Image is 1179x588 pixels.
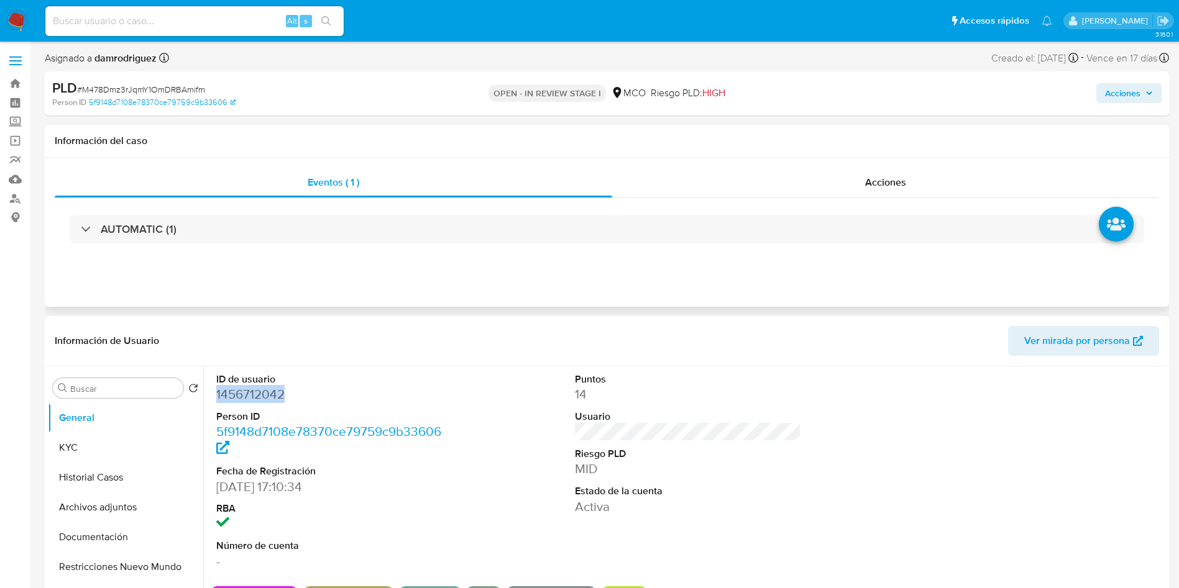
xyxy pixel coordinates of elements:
[101,222,177,236] h3: AUTOMATIC (1)
[48,403,203,433] button: General
[308,175,359,189] span: Eventos ( 1 )
[1105,83,1140,103] span: Acciones
[304,15,308,27] span: s
[575,447,802,461] dt: Riesgo PLD
[45,52,157,65] span: Asignado a
[55,335,159,347] h1: Información de Usuario
[651,86,725,100] span: Riesgo PLD:
[216,464,443,478] dt: Fecha de Registración
[216,502,443,515] dt: RBA
[52,97,86,108] b: Person ID
[991,50,1078,66] div: Creado el: [DATE]
[1008,326,1159,356] button: Ver mirada por persona
[45,13,344,29] input: Buscar usuario o caso...
[1024,326,1130,356] span: Ver mirada por persona
[48,463,203,492] button: Historial Casos
[575,373,802,386] dt: Puntos
[89,97,236,108] a: 5f9148d7108e78370ce79759c9b33606
[1042,16,1052,26] a: Notificaciones
[575,484,802,498] dt: Estado de la cuenta
[70,383,178,394] input: Buscar
[188,383,198,397] button: Volver al orden por defecto
[48,433,203,463] button: KYC
[48,492,203,522] button: Archivos adjuntos
[216,422,441,458] a: 5f9148d7108e78370ce79759c9b33606
[611,86,646,100] div: MCO
[575,498,802,515] dd: Activa
[58,383,68,393] button: Buscar
[216,386,443,403] dd: 1456712042
[575,460,802,477] dd: MID
[1082,15,1152,27] p: damian.rodriguez@mercadolibre.com
[48,552,203,582] button: Restricciones Nuevo Mundo
[48,522,203,552] button: Documentación
[1081,50,1084,66] span: -
[55,135,1159,147] h1: Información del caso
[1086,52,1157,65] span: Vence en 17 días
[216,478,443,495] dd: [DATE] 17:10:34
[865,175,906,189] span: Acciones
[287,15,297,27] span: Alt
[216,539,443,553] dt: Número de cuenta
[216,553,443,570] dd: -
[216,410,443,423] dt: Person ID
[216,373,443,386] dt: ID de usuario
[575,410,802,423] dt: Usuario
[52,78,77,97] b: PLD
[313,12,339,30] button: search-icon
[70,215,1144,243] div: AUTOMATIC (1)
[92,51,157,65] b: damrodriguez
[489,84,606,102] p: OPEN - IN REVIEW STAGE I
[702,86,725,100] span: HIGH
[575,386,802,403] dd: 14
[960,14,1029,27] span: Accesos rápidos
[1096,83,1162,103] button: Acciones
[1157,14,1170,27] a: Salir
[77,83,205,96] span: # M478Dmz3rJqmY1OmDRBAmifm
